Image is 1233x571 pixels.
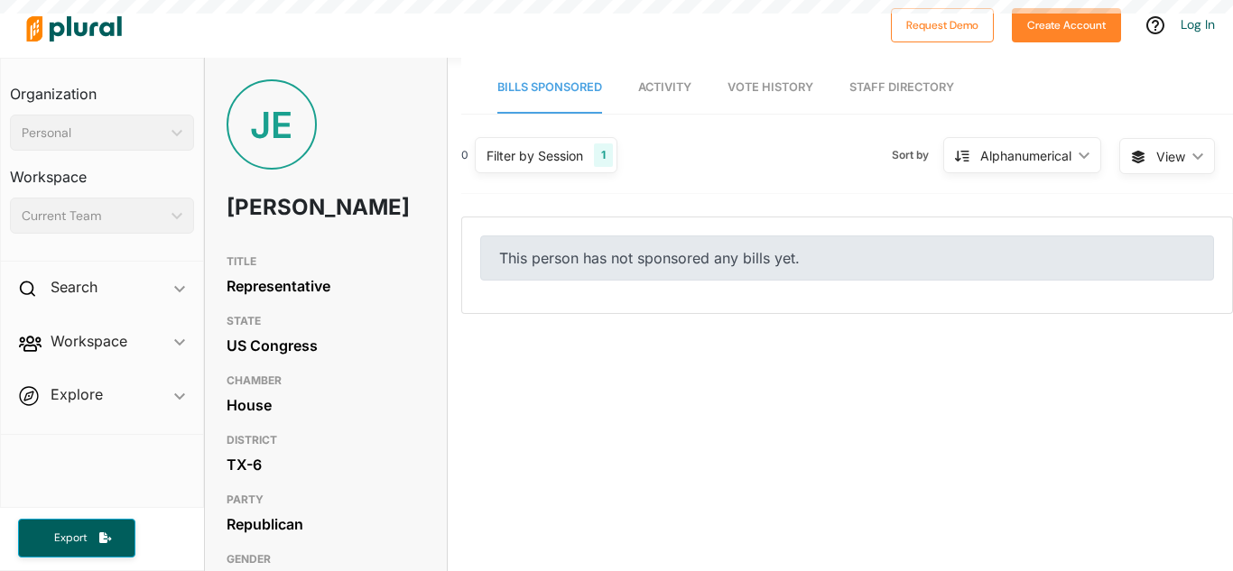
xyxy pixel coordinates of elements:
div: Filter by Session [487,146,583,165]
h3: PARTY [227,489,425,511]
h3: STATE [227,310,425,332]
div: Personal [22,124,164,143]
div: Current Team [22,207,164,226]
h3: TITLE [227,251,425,272]
a: Bills Sponsored [497,62,602,114]
div: US Congress [227,332,425,359]
a: Staff Directory [849,62,954,114]
span: Export [42,530,99,546]
h3: Workspace [10,151,194,190]
button: Request Demo [891,8,994,42]
span: Vote History [728,80,813,94]
span: Bills Sponsored [497,80,602,94]
div: House [227,391,425,419]
div: This person has not sponsored any bills yet. [480,235,1214,281]
a: Request Demo [891,14,994,33]
div: Representative [227,272,425,299]
span: Sort by [892,147,943,163]
a: Vote History [728,62,813,114]
div: TX-6 [227,451,425,478]
span: Activity [638,80,691,94]
button: Create Account [1012,8,1121,42]
div: Alphanumerical [980,146,1071,165]
h3: DISTRICT [227,429,425,451]
span: View [1156,147,1185,166]
div: Republican [227,511,425,538]
h3: Organization [10,68,194,107]
div: JE [227,79,317,170]
a: Log In [1181,16,1215,32]
h2: Search [51,277,97,297]
h3: CHAMBER [227,370,425,391]
h1: [PERSON_NAME] [227,180,346,235]
a: Activity [638,62,691,114]
button: Export [18,519,135,557]
h3: GENDER [227,548,425,570]
a: Create Account [1012,14,1121,33]
div: 0 [461,147,468,163]
div: 1 [594,143,613,167]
